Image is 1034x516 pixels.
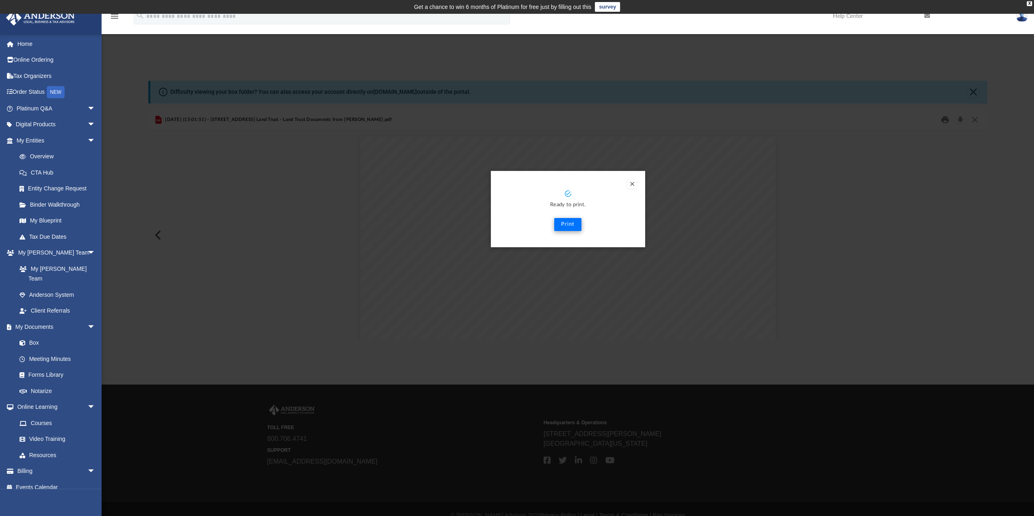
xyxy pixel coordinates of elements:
[595,2,620,12] a: survey
[87,463,104,480] span: arrow_drop_down
[11,431,100,447] a: Video Training
[1016,10,1028,22] img: User Pic
[11,164,108,181] a: CTA Hub
[148,109,988,340] div: Preview
[87,245,104,261] span: arrow_drop_down
[11,335,100,351] a: Box
[554,218,581,231] button: Print
[11,287,104,303] a: Anderson System
[6,479,108,495] a: Events Calendar
[6,132,108,149] a: My Entitiesarrow_drop_down
[6,245,104,261] a: My [PERSON_NAME] Teamarrow_drop_down
[47,86,65,98] div: NEW
[6,84,108,101] a: Order StatusNEW
[6,463,108,479] a: Billingarrow_drop_down
[11,351,104,367] a: Meeting Minutes
[11,303,104,319] a: Client Referrals
[11,213,104,229] a: My Blueprint
[87,100,104,117] span: arrow_drop_down
[11,415,104,431] a: Courses
[1027,1,1032,6] div: close
[11,196,108,213] a: Binder Walkthrough
[6,100,108,117] a: Platinum Q&Aarrow_drop_down
[87,132,104,149] span: arrow_drop_down
[499,201,637,210] p: Ready to print.
[6,68,108,84] a: Tax Organizers
[87,319,104,335] span: arrow_drop_down
[110,15,119,21] a: menu
[87,399,104,416] span: arrow_drop_down
[11,181,108,197] a: Entity Change Request
[6,399,104,415] a: Online Learningarrow_drop_down
[110,11,119,21] i: menu
[11,261,100,287] a: My [PERSON_NAME] Team
[6,36,108,52] a: Home
[87,117,104,133] span: arrow_drop_down
[11,383,104,399] a: Notarize
[4,10,77,26] img: Anderson Advisors Platinum Portal
[6,117,108,133] a: Digital Productsarrow_drop_down
[11,447,104,463] a: Resources
[11,149,108,165] a: Overview
[136,11,145,20] i: search
[11,367,100,383] a: Forms Library
[11,229,108,245] a: Tax Due Dates
[6,52,108,68] a: Online Ordering
[6,319,104,335] a: My Documentsarrow_drop_down
[414,2,592,12] div: Get a chance to win 6 months of Platinum for free just by filling out this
